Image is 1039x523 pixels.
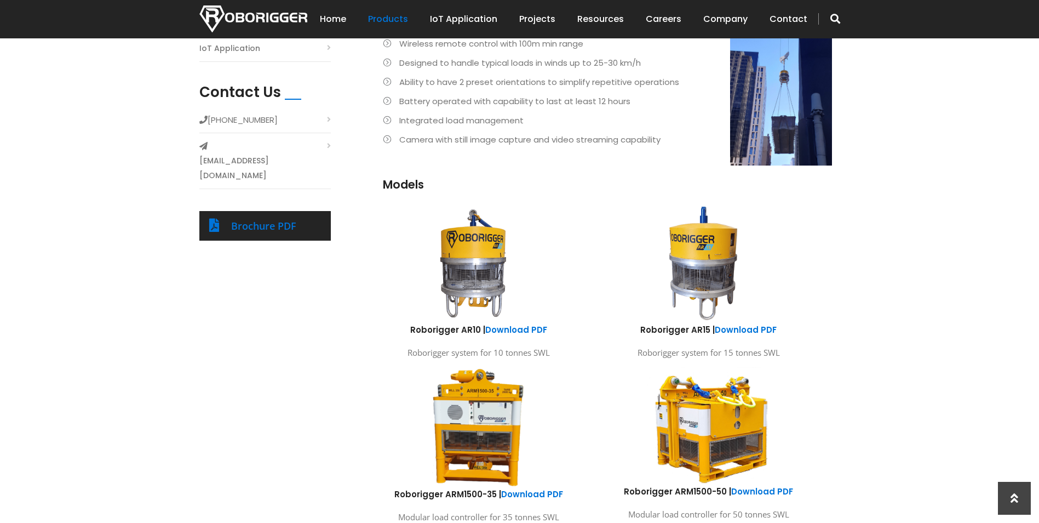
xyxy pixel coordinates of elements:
p: Roborigger system for 10 tonnes SWL [372,345,585,360]
li: Camera with still image capture and video streaming capability [383,132,832,147]
li: Designed to handle typical loads in winds up to 25-30 km/h [383,55,832,70]
li: [PHONE_NUMBER] [199,112,331,133]
li: Integrated load management [383,113,832,128]
a: IoT Application [430,2,497,36]
a: Company [703,2,748,36]
a: Home [320,2,346,36]
a: Products [368,2,408,36]
a: Projects [519,2,555,36]
a: Download PDF [715,324,777,336]
a: Resources [577,2,624,36]
a: Download PDF [501,488,563,500]
p: Modular load controller for 50 tonnes SWL [602,507,816,522]
h2: Contact Us [199,84,281,101]
h6: Roborigger AR15 | [602,324,816,336]
li: Ability to have 2 preset orientations to simplify repetitive operations [383,75,832,89]
h6: Roborigger ARM1500-35 | [372,488,585,500]
h3: Models [383,177,832,192]
p: Roborigger system for 15 tonnes SWL [602,345,816,360]
h6: Roborigger ARM1500-50 | [602,486,816,497]
a: [EMAIL_ADDRESS][DOMAIN_NAME] [199,154,331,183]
li: Battery operated with capability to last at least 12 hours [383,94,832,109]
a: Careers [646,2,681,36]
a: Download PDF [485,324,547,336]
li: Wireless remote control with 100m min range [383,36,832,51]
a: Contact [770,2,807,36]
a: Download PDF [731,486,793,497]
h6: Roborigger AR10 | [372,324,585,336]
a: Brochure PDF [231,219,296,232]
img: Nortech [199,5,307,32]
a: IoT Application [199,41,260,56]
